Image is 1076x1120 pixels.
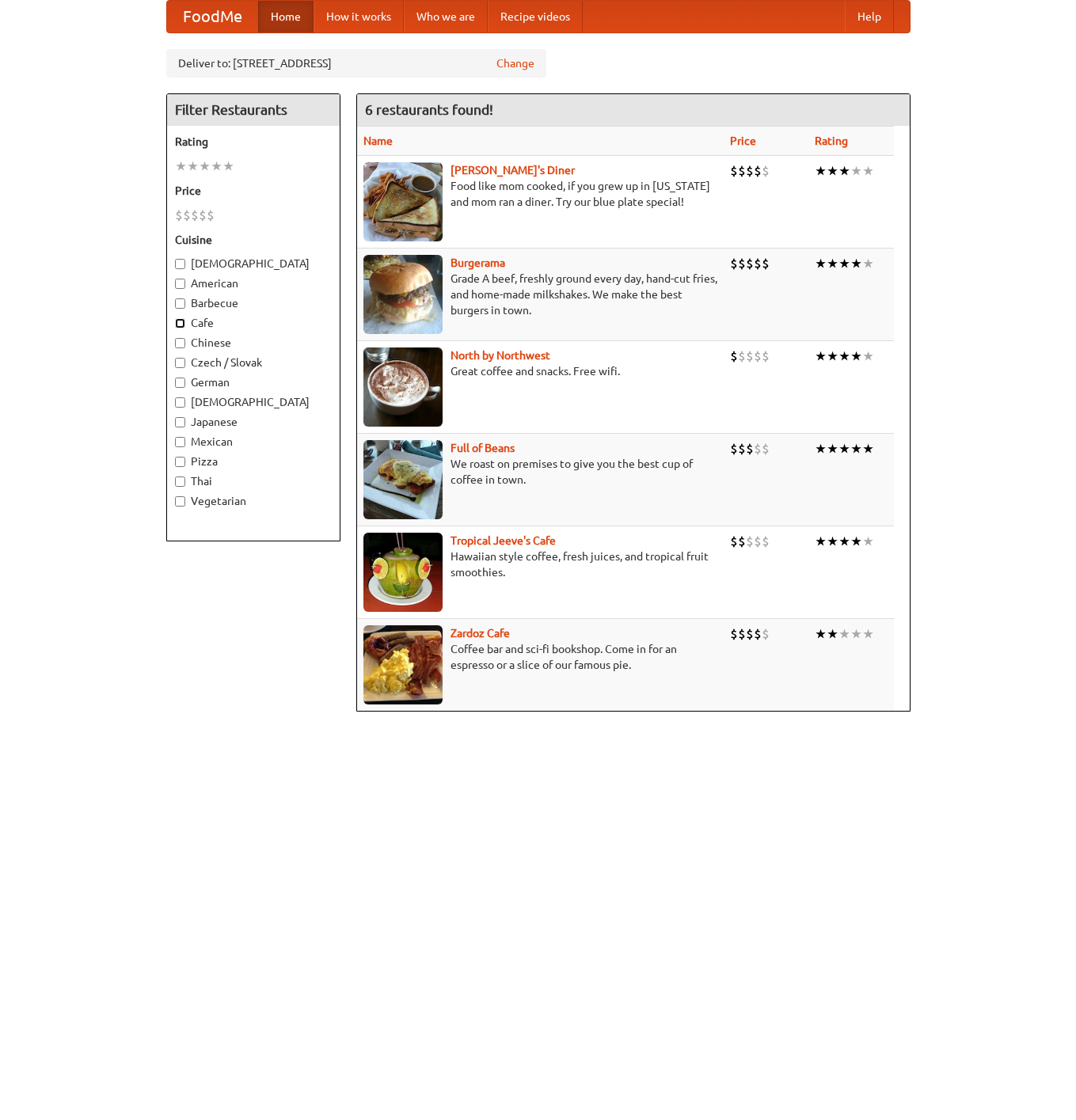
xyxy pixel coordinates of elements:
[738,255,746,272] li: $
[175,355,332,370] label: Czech / Slovak
[175,256,332,271] label: [DEMOGRAPHIC_DATA]
[754,533,762,550] li: $
[199,158,211,175] li: ★
[815,440,827,457] li: ★
[175,335,332,351] label: Chinese
[175,134,332,150] h5: Rating
[175,473,332,489] label: Thai
[730,347,738,365] li: $
[762,625,770,643] li: $
[175,434,332,450] label: Mexican
[838,255,850,272] li: ★
[730,255,738,272] li: $
[451,256,505,269] b: Burgerama
[175,358,185,368] input: Czech / Slovak
[175,414,332,430] label: Japanese
[862,440,874,457] li: ★
[175,374,332,390] label: German
[365,102,493,117] ng-pluralize: 6 restaurants found!
[754,625,762,643] li: $
[363,178,717,210] p: Food like mom cooked, if you grew up in [US_STATE] and mom ran a diner. Try our blue plate special!
[404,1,488,32] a: Who we are
[175,378,185,388] input: German
[175,496,185,507] input: Vegetarian
[451,442,515,454] a: Full of Beans
[730,533,738,550] li: $
[363,625,443,704] img: zardoz.jpg
[738,347,746,365] li: $
[175,275,332,291] label: American
[850,440,862,457] li: ★
[175,279,185,289] input: American
[850,533,862,550] li: ★
[363,162,443,241] img: sallys.jpg
[166,49,546,78] div: Deliver to: [STREET_ADDRESS]
[730,625,738,643] li: $
[175,318,185,328] input: Cafe
[363,641,717,673] p: Coffee bar and sci-fi bookshop. Come in for an espresso or a slice of our famous pie.
[746,162,754,180] li: $
[845,1,894,32] a: Help
[738,625,746,643] li: $
[207,207,215,224] li: $
[754,440,762,457] li: $
[363,533,443,612] img: jeeves.jpg
[815,533,827,550] li: ★
[730,440,738,457] li: $
[175,437,185,447] input: Mexican
[862,255,874,272] li: ★
[496,55,534,71] a: Change
[175,394,332,410] label: [DEMOGRAPHIC_DATA]
[815,347,827,365] li: ★
[762,533,770,550] li: $
[746,533,754,550] li: $
[838,347,850,365] li: ★
[850,625,862,643] li: ★
[730,135,756,147] a: Price
[827,533,838,550] li: ★
[827,162,838,180] li: ★
[862,533,874,550] li: ★
[363,347,443,427] img: north.jpg
[363,440,443,519] img: beans.jpg
[827,347,838,365] li: ★
[175,298,185,309] input: Barbecue
[363,549,717,580] p: Hawaiian style coffee, fresh juices, and tropical fruit smoothies.
[258,1,314,32] a: Home
[762,440,770,457] li: $
[314,1,404,32] a: How it works
[451,349,550,362] b: North by Northwest
[175,417,185,427] input: Japanese
[175,207,183,224] li: $
[838,162,850,180] li: ★
[850,162,862,180] li: ★
[850,255,862,272] li: ★
[862,625,874,643] li: ★
[175,183,332,199] h5: Price
[175,397,185,408] input: [DEMOGRAPHIC_DATA]
[363,363,717,379] p: Great coffee and snacks. Free wifi.
[363,456,717,488] p: We roast on premises to give you the best cup of coffee in town.
[862,162,874,180] li: ★
[738,162,746,180] li: $
[167,94,340,126] h4: Filter Restaurants
[175,315,332,331] label: Cafe
[175,338,185,348] input: Chinese
[222,158,234,175] li: ★
[451,627,510,640] a: Zardoz Cafe
[827,440,838,457] li: ★
[762,347,770,365] li: $
[746,347,754,365] li: $
[451,164,575,177] a: [PERSON_NAME]'s Diner
[838,440,850,457] li: ★
[738,533,746,550] li: $
[191,207,199,224] li: $
[827,625,838,643] li: ★
[175,493,332,509] label: Vegetarian
[175,457,185,467] input: Pizza
[815,162,827,180] li: ★
[746,255,754,272] li: $
[488,1,583,32] a: Recipe videos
